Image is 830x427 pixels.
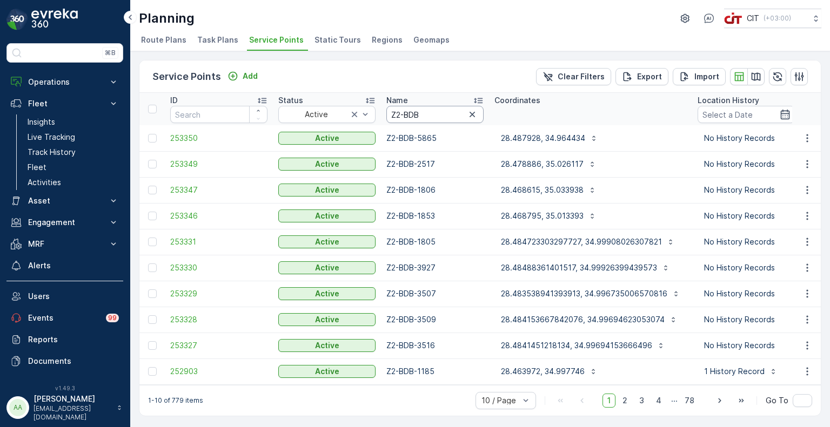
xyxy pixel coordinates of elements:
[501,288,667,299] p: 28.483538941393913, 34.996735006570816
[23,160,123,175] a: Fleet
[28,117,55,127] p: Insights
[694,71,719,82] p: Import
[381,125,489,151] td: Z2-BDB-5865
[170,211,267,221] a: 253346
[501,185,584,195] p: 28.468615, 35.033938
[148,367,157,376] div: Toggle Row Selected
[501,211,584,221] p: 28.468795, 35.013393
[23,130,123,145] a: Live Tracking
[28,291,119,302] p: Users
[148,396,203,405] p: 1-10 of 779 items
[6,255,123,276] a: Alerts
[618,394,632,408] span: 2
[6,286,123,307] a: Users
[6,329,123,350] a: Reports
[28,77,102,87] p: Operations
[501,314,665,325] p: 28.484153667842076, 34.99694623053074
[704,288,788,299] p: No History Records
[494,95,540,106] p: Coordinates
[680,394,699,408] span: 78
[28,239,102,249] p: MRF
[724,9,821,28] button: CIT(+03:00)
[494,337,672,354] button: 28.4841451218134, 34.99694153666496
[278,209,376,222] button: Active
[704,211,788,221] p: No History Records
[278,287,376,300] button: Active
[615,68,668,85] button: Export
[28,260,119,271] p: Alerts
[651,394,666,408] span: 4
[170,159,267,170] a: 253349
[501,159,584,170] p: 28.478886, 35.026117
[34,394,111,404] p: [PERSON_NAME]
[170,236,267,247] a: 253331
[278,313,376,326] button: Active
[704,185,788,195] p: No History Records
[704,366,765,377] p: 1 History Record
[148,263,157,272] div: Toggle Row Selected
[315,133,339,144] p: Active
[141,35,186,45] span: Route Plans
[501,340,652,351] p: 28.4841451218134, 34.99694153666496
[315,314,339,325] p: Active
[386,95,408,106] p: Name
[148,315,157,324] div: Toggle Row Selected
[9,399,26,416] div: AA
[170,288,267,299] span: 253329
[6,350,123,372] a: Documents
[170,340,267,351] a: 253327
[170,185,267,195] a: 253347
[494,155,603,173] button: 28.478886, 35.026117
[381,281,489,307] td: Z2-BDB-3507
[6,307,123,329] a: Events99
[381,307,489,333] td: Z2-BDB-3509
[704,314,788,325] p: No History Records
[494,233,681,250] button: 28.484723303297727, 34.99908026307821
[494,207,603,225] button: 28.468795, 35.013393
[170,133,267,144] a: 253350
[170,366,267,377] a: 252903
[6,233,123,255] button: MRF
[223,70,262,83] button: Add
[494,130,605,147] button: 28.487928, 34.964434
[6,190,123,212] button: Asset
[28,98,102,109] p: Fleet
[152,69,221,84] p: Service Points
[698,106,795,123] input: Select a Date
[170,314,267,325] a: 253328
[6,9,28,30] img: logo
[28,356,119,367] p: Documents
[381,151,489,177] td: Z2-BDB-2517
[314,35,361,45] span: Static Tours
[501,262,657,273] p: 28.48488361401517, 34.99926399439573
[28,334,119,345] p: Reports
[28,177,61,188] p: Activities
[28,313,99,323] p: Events
[501,366,585,377] p: 28.463972, 34.997746
[558,71,605,82] p: Clear Filters
[243,71,258,82] p: Add
[28,195,102,206] p: Asset
[170,95,178,106] p: ID
[381,229,489,255] td: Z2-BDB-1805
[6,71,123,93] button: Operations
[105,49,116,57] p: ⌘B
[148,212,157,220] div: Toggle Row Selected
[315,366,339,377] p: Active
[637,71,662,82] p: Export
[704,340,788,351] p: No History Records
[28,162,46,173] p: Fleet
[764,14,791,23] p: ( +03:00 )
[6,394,123,422] button: AA[PERSON_NAME][EMAIL_ADDRESS][DOMAIN_NAME]
[698,95,759,106] p: Location History
[148,134,157,143] div: Toggle Row Selected
[170,262,267,273] span: 253330
[381,255,489,281] td: Z2-BDB-3927
[315,185,339,195] p: Active
[386,106,484,123] input: Search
